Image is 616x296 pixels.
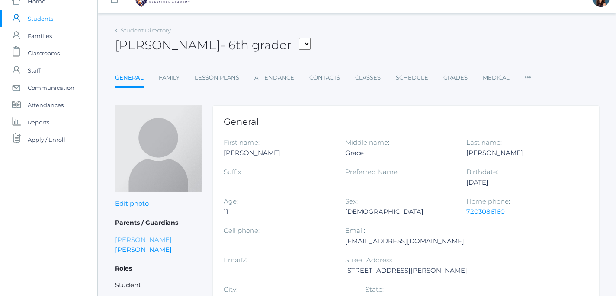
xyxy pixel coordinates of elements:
span: - 6th grader [221,38,292,52]
div: Grace [345,148,454,158]
a: Contacts [309,69,340,86]
span: Reports [28,114,49,131]
li: Student [115,280,202,290]
a: Student Directory [121,27,171,34]
label: State: [366,285,384,293]
span: Apply / Enroll [28,131,65,148]
a: General [115,69,144,88]
label: Sex: [345,197,358,205]
span: Attendances [28,96,64,114]
label: Cell phone: [224,226,260,235]
label: City: [224,285,237,293]
a: 7203086160 [466,207,505,216]
h2: [PERSON_NAME] [115,38,311,52]
span: Communication [28,79,74,96]
label: Email: [345,226,365,235]
span: Students [28,10,53,27]
label: Home phone: [466,197,510,205]
div: [STREET_ADDRESS][PERSON_NAME] [345,265,467,276]
a: [PERSON_NAME] [115,245,172,255]
label: First name: [224,138,260,146]
div: [EMAIL_ADDRESS][DOMAIN_NAME] [345,236,464,246]
a: Grades [443,69,468,86]
div: [PERSON_NAME] [466,148,575,158]
span: Classrooms [28,45,60,62]
div: 11 [224,207,332,217]
label: Last name: [466,138,502,146]
label: Birthdate: [466,168,498,176]
label: Preferred Name: [345,168,399,176]
h1: General [224,117,588,127]
span: Staff [28,62,40,79]
label: Email2: [224,256,247,264]
div: [DATE] [466,177,575,188]
label: Middle name: [345,138,389,146]
a: Edit photo [115,199,149,207]
span: Families [28,27,52,45]
label: Street Address: [345,256,394,264]
h5: Parents / Guardians [115,216,202,230]
a: Lesson Plans [195,69,239,86]
a: Classes [355,69,381,86]
div: [DEMOGRAPHIC_DATA] [345,207,454,217]
a: Family [159,69,180,86]
label: Suffix: [224,168,243,176]
a: Medical [483,69,510,86]
a: Schedule [396,69,428,86]
a: [PERSON_NAME] [115,235,172,245]
h5: Roles [115,261,202,276]
img: Lydia Kazmer [115,105,202,192]
div: [PERSON_NAME] [224,148,332,158]
a: Attendance [254,69,294,86]
label: Age: [224,197,238,205]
